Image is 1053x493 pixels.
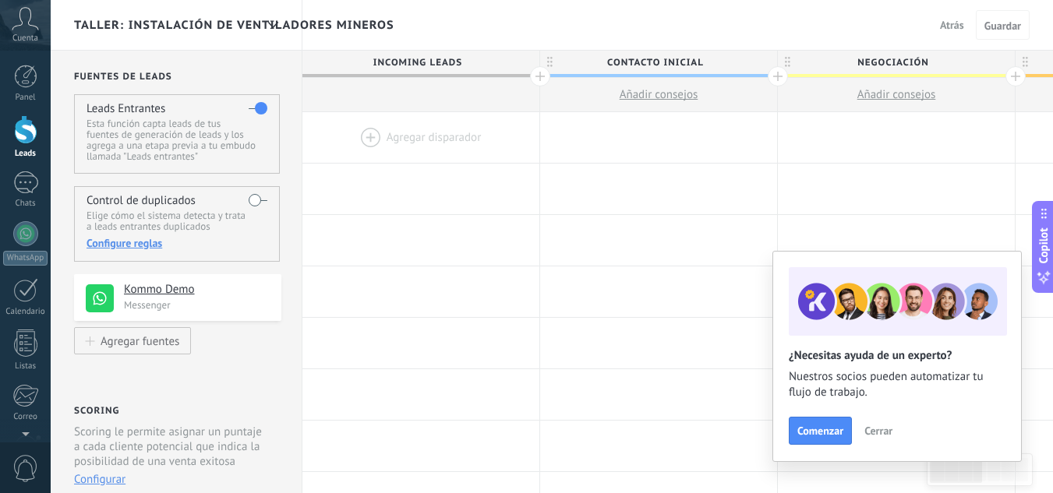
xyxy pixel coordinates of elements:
span: Contacto inicial [540,51,769,75]
div: Chats [3,199,48,209]
span: Añadir consejos [857,87,936,102]
button: Añadir consejos [778,78,1015,111]
h2: ¿Necesitas ayuda de un experto? [789,348,1005,363]
p: Scoring le permite asignar un puntaje a cada cliente potencial que indica la posibilidad de una v... [74,424,268,469]
div: Panel [3,93,48,103]
div: Leads [3,149,48,159]
div: Contacto inicial [540,51,777,74]
h4: Leads Entrantes [87,101,165,116]
div: Agregar fuentes [101,334,179,347]
button: Añadir consejos [540,78,777,111]
button: Atrás [934,13,970,37]
span: Comenzar [797,425,843,436]
div: Negociación [778,51,1015,74]
p: Elige cómo el sistema detecta y trata a leads entrantes duplicados [87,210,267,232]
span: Negociación [778,51,1007,75]
div: Incoming leads [302,51,539,74]
div: WhatsApp [3,251,48,266]
span: Añadir consejos [620,87,698,102]
div: Embudo de ventas [260,10,286,40]
div: Listas [3,361,48,372]
h4: Control de duplicados [87,193,196,208]
span: Atrás [940,18,964,32]
div: Calendario [3,307,48,317]
button: Comenzar [789,417,852,445]
h2: Fuentes de leads [74,71,281,83]
span: Copilot [1036,227,1051,263]
span: Nuestros socios pueden automatizar tu flujo de trabajo. [789,369,1005,400]
button: Guardar [976,10,1030,40]
span: Incoming leads [302,51,532,75]
span: Guardar [984,20,1021,31]
p: Esta función capta leads de tus fuentes de generación de leads y los agrega a una etapa previa a ... [87,118,267,162]
p: Messenger [124,298,272,312]
span: Cuenta [12,33,38,44]
button: Cerrar [857,419,899,442]
h2: Scoring [74,405,119,417]
button: Configurar [74,472,125,487]
div: Configure reglas [87,236,267,250]
div: Correo [3,412,48,422]
button: Agregar fuentes [74,327,191,354]
h4: Kommo Demo [124,282,270,298]
span: Cerrar [864,425,892,436]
